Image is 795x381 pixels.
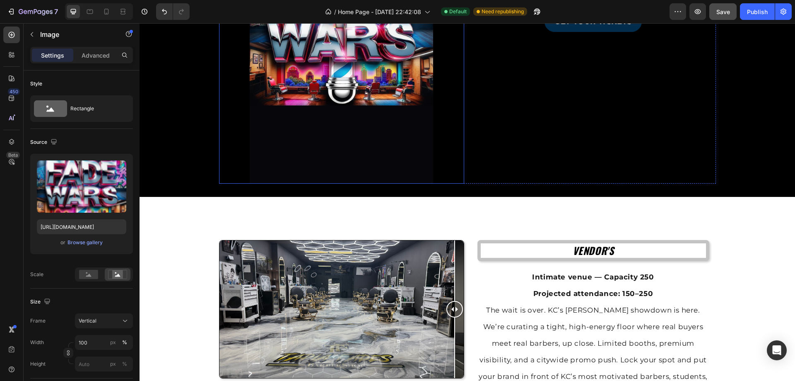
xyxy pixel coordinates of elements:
[108,337,118,347] button: %
[334,7,336,16] span: /
[110,339,116,346] div: px
[122,339,127,346] div: %
[37,160,126,213] img: preview-image
[338,7,421,16] span: Home Page - [DATE] 22:42:08
[75,313,133,328] button: Vertical
[338,217,570,238] h2: VENDOR'S
[75,357,133,371] input: px%
[30,137,59,148] div: Source
[82,51,110,60] p: Advanced
[122,360,127,368] div: %
[140,23,795,381] iframe: Design area
[8,88,20,95] div: 450
[70,99,121,118] div: Rectangle
[120,337,130,347] button: px
[30,360,46,368] label: Height
[482,8,524,15] span: Need republishing
[6,152,20,158] div: Beta
[709,3,737,20] button: Save
[110,360,116,368] div: px
[767,340,787,360] div: Open Intercom Messenger
[120,359,130,369] button: px
[67,238,103,247] button: Browse gallery
[60,238,65,248] span: or
[393,250,514,258] strong: Intimate venue — Capacity 250
[30,80,42,87] div: Style
[54,7,58,17] p: 7
[67,239,103,246] div: Browse gallery
[30,339,44,346] label: Width
[40,29,111,39] p: Image
[30,317,46,325] label: Frame
[3,3,62,20] button: 7
[79,317,96,325] span: Vertical
[41,51,64,60] p: Settings
[716,8,730,15] span: Save
[37,219,126,234] input: https://example.com/image.jpg
[747,7,768,16] div: Publish
[30,271,43,278] div: Scale
[156,3,190,20] div: Undo/Redo
[394,266,513,274] strong: Projected attendance: 150–250
[108,359,118,369] button: %
[75,335,133,350] input: px%
[740,3,775,20] button: Publish
[30,296,52,308] div: Size
[449,8,467,15] span: Default
[339,279,569,378] p: The wait is over. KC’s [PERSON_NAME] showdown is here. We’re curating a tight, high-energy floor ...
